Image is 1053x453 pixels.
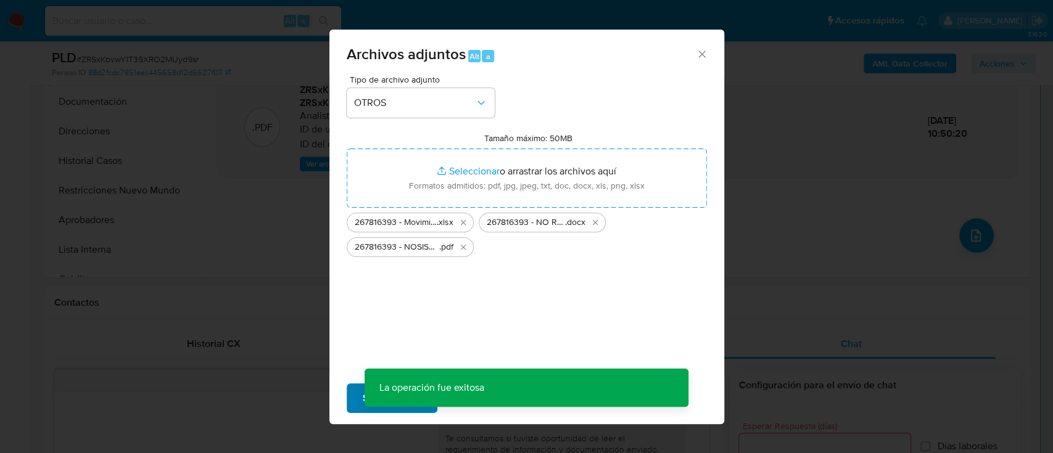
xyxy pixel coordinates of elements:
[350,75,498,84] span: Tipo de archivo adjunto
[696,48,707,59] button: Cerrar
[365,369,499,407] p: La operación fue exitosa
[486,51,490,62] span: a
[456,240,471,255] button: Eliminar 267816393 - NOSIS_Manager_InformeIndividual_20293710873_620658_20250923105135.pdf
[347,43,466,65] span: Archivos adjuntos
[439,241,453,253] span: .pdf
[347,208,707,257] ul: Archivos seleccionados
[355,216,437,229] span: 267816393 - Movimientos
[588,215,603,230] button: Eliminar 267816393 - NO ROI ZRSxKbvwY1T39XRO2MUyd9sr_2025_09_18_05_12_21.docx
[456,215,471,230] button: Eliminar 267816393 - Movimientos.xlsx
[565,216,585,229] span: .docx
[458,385,498,412] span: Cancelar
[354,97,475,109] span: OTROS
[347,88,495,118] button: OTROS
[484,133,572,144] label: Tamaño máximo: 50MB
[487,216,565,229] span: 267816393 - NO ROI ZRSxKbvwY1T39XRO2MUyd9sr_2025_09_18_05_12_21
[363,385,421,412] span: Subir archivo
[355,241,439,253] span: 267816393 - NOSIS_Manager_InformeIndividual_20293710873_620658_20250923105135
[437,216,453,229] span: .xlsx
[469,51,479,62] span: Alt
[347,383,437,413] button: Subir archivo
